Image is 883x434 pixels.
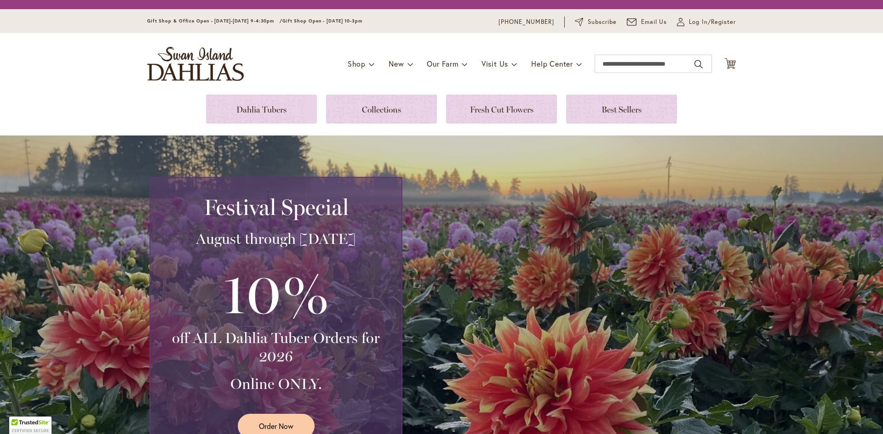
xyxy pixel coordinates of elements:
[575,17,617,27] a: Subscribe
[259,421,293,431] span: Order Now
[499,17,554,27] a: [PHONE_NUMBER]
[147,18,282,24] span: Gift Shop & Office Open - [DATE]-[DATE] 9-4:30pm /
[282,18,362,24] span: Gift Shop Open - [DATE] 10-3pm
[627,17,667,27] a: Email Us
[677,17,736,27] a: Log In/Register
[161,230,390,248] h3: August through [DATE]
[161,375,390,393] h3: Online ONLY.
[531,59,573,68] span: Help Center
[389,59,404,68] span: New
[348,59,366,68] span: Shop
[694,57,703,72] button: Search
[161,257,390,329] h3: 10%
[147,47,244,81] a: store logo
[427,59,458,68] span: Our Farm
[161,194,390,220] h2: Festival Special
[161,329,390,366] h3: off ALL Dahlia Tuber Orders for 2026
[588,17,617,27] span: Subscribe
[9,417,52,434] div: TrustedSite Certified
[482,59,508,68] span: Visit Us
[689,17,736,27] span: Log In/Register
[641,17,667,27] span: Email Us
